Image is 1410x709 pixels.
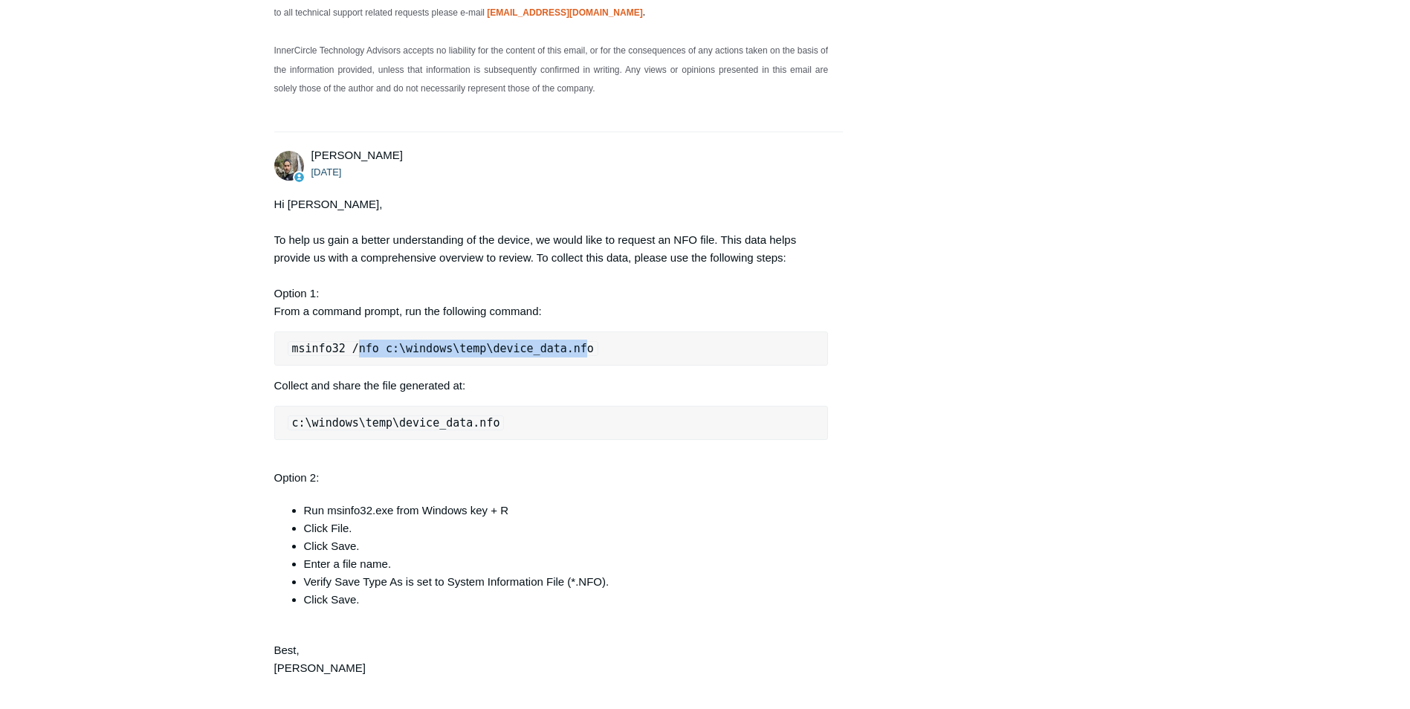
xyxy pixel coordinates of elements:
li: Click File. [304,519,829,537]
span: [EMAIL_ADDRESS][DOMAIN_NAME] [487,7,642,18]
code: c:\windows\temp\device_data.nfo [288,415,505,430]
span: Michael Tjader [311,149,403,161]
li: Click Save. [304,537,829,555]
time: 08/28/2025, 19:19 [311,166,342,178]
code: msinfo32 /nfo c:\windows\temp\device_data.nfo [288,341,598,356]
li: Click Save. [304,591,829,609]
span: InnerCircle Technology Advisors accepts no liability for the content of this email, or for the co... [274,45,829,94]
li: Run msinfo32.exe from Windows key + R [304,502,829,519]
li: Enter a file name. [304,555,829,573]
li: Verify Save Type As is set to System Information File (*.NFO). [304,573,829,591]
span: . [643,7,645,18]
